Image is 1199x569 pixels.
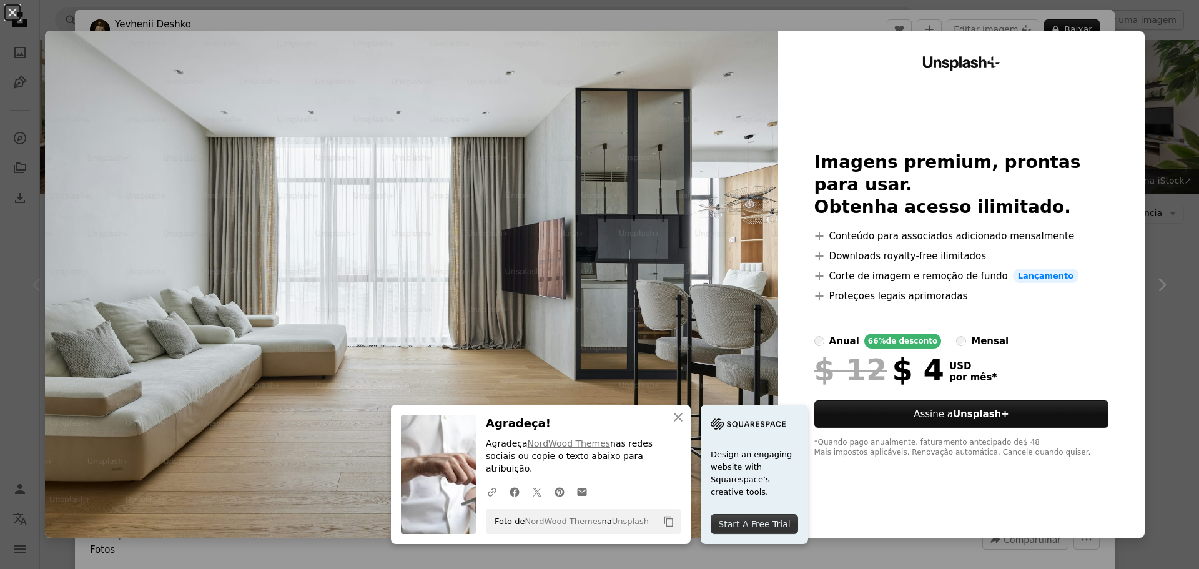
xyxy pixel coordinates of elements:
a: Compartilhar por e-mail [571,479,593,504]
span: Foto de na [488,512,649,532]
a: NordWood Themes [528,438,611,448]
li: Proteções legais aprimoradas [814,289,1109,304]
div: *Quando pago anualmente, faturamento antecipado de $ 48 Mais impostos aplicáveis. Renovação autom... [814,438,1109,458]
div: $ 4 [814,354,944,386]
a: Compartilhar no Facebook [503,479,526,504]
div: Start A Free Trial [711,514,798,534]
h3: Agradeça! [486,415,681,433]
div: 66% de desconto [864,334,941,349]
li: Corte de imagem e remoção de fundo [814,269,1109,284]
p: Agradeça nas redes sociais ou copie o texto abaixo para atribuição. [486,438,681,475]
input: mensal [956,336,966,346]
img: file-1705255347840-230a6ab5bca9image [711,415,786,433]
button: Assine aUnsplash+ [814,400,1109,428]
span: por mês * [949,372,997,383]
h2: Imagens premium, prontas para usar. Obtenha acesso ilimitado. [814,151,1109,219]
span: Lançamento [1013,269,1079,284]
li: Downloads royalty-free ilimitados [814,249,1109,264]
li: Conteúdo para associados adicionado mensalmente [814,229,1109,244]
strong: Unsplash+ [953,408,1009,420]
span: USD [949,360,997,372]
input: anual66%de desconto [814,336,824,346]
a: Unsplash [612,517,649,526]
div: anual [829,334,859,349]
a: NordWood Themes [525,517,601,526]
div: mensal [971,334,1009,349]
a: Compartilhar no Pinterest [548,479,571,504]
a: Design an engaging website with Squarespace’s creative tools.Start A Free Trial [701,405,808,544]
a: Compartilhar no Twitter [526,479,548,504]
span: Design an engaging website with Squarespace’s creative tools. [711,448,798,498]
span: $ 12 [814,354,887,386]
button: Copiar para a área de transferência [658,511,679,532]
